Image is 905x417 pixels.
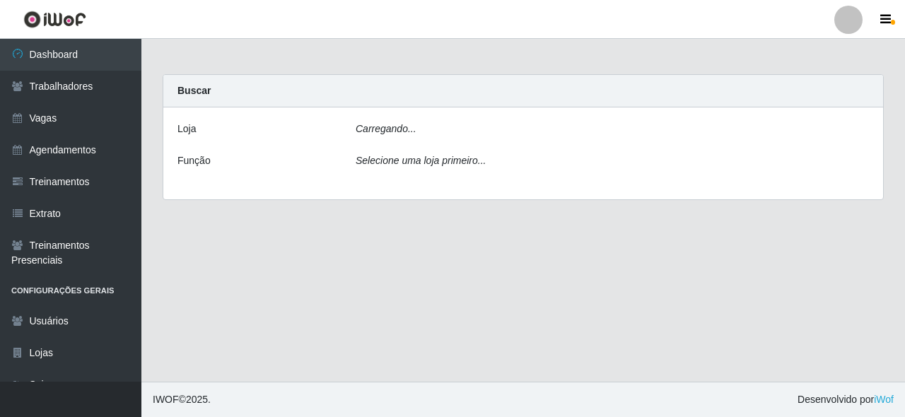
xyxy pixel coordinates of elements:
[356,123,416,134] i: Carregando...
[177,122,196,136] label: Loja
[356,155,486,166] i: Selecione uma loja primeiro...
[153,394,179,405] span: IWOF
[874,394,894,405] a: iWof
[177,153,211,168] label: Função
[798,392,894,407] span: Desenvolvido por
[153,392,211,407] span: © 2025 .
[23,11,86,28] img: CoreUI Logo
[177,85,211,96] strong: Buscar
